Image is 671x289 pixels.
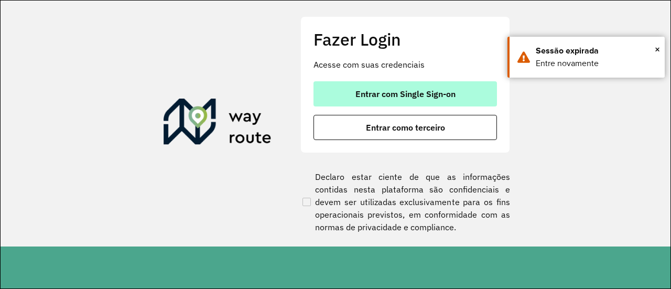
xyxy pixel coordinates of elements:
[366,123,445,132] span: Entrar como terceiro
[536,45,657,57] div: Sessão expirada
[164,99,272,149] img: Roteirizador AmbevTech
[536,57,657,70] div: Entre novamente
[300,170,510,233] label: Declaro estar ciente de que as informações contidas nesta plataforma são confidenciais e devem se...
[655,41,660,57] span: ×
[313,29,497,49] h2: Fazer Login
[313,115,497,140] button: button
[313,81,497,106] button: button
[355,90,456,98] span: Entrar com Single Sign-on
[655,41,660,57] button: Close
[313,58,497,71] p: Acesse com suas credenciais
